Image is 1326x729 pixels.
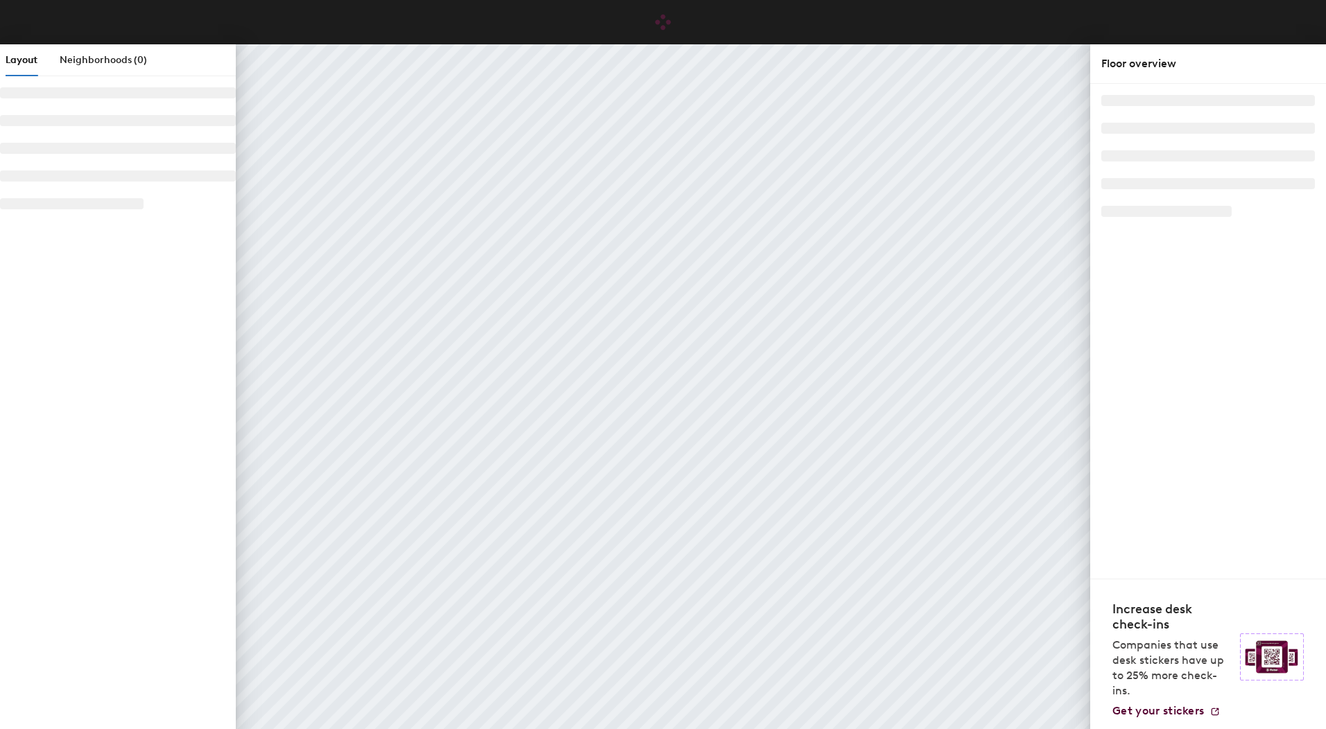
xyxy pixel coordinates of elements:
p: Companies that use desk stickers have up to 25% more check-ins. [1112,638,1232,699]
div: Floor overview [1101,55,1315,72]
a: Get your stickers [1112,704,1221,718]
span: Get your stickers [1112,704,1204,717]
h4: Increase desk check-ins [1112,601,1232,632]
span: Neighborhoods (0) [60,54,147,66]
span: Layout [6,54,37,66]
img: Sticker logo [1240,633,1304,680]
